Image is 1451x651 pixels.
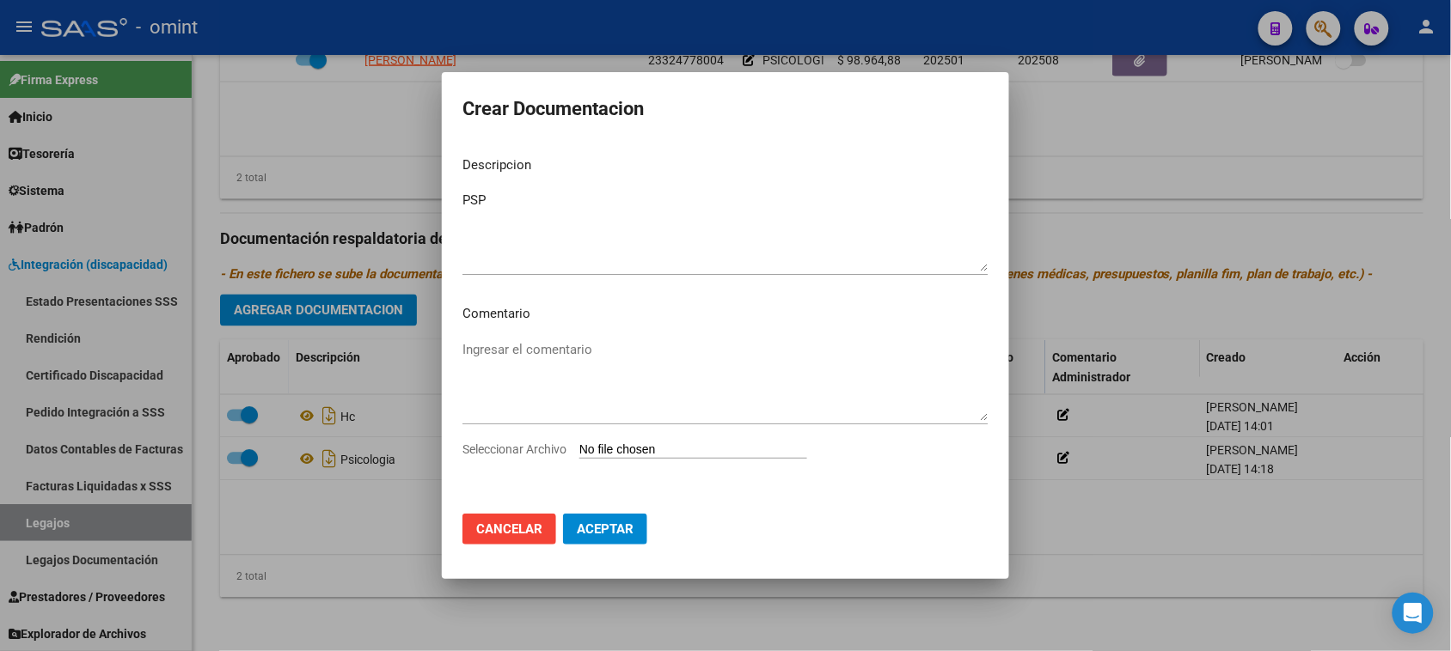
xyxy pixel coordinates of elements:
p: Descripcion [462,155,989,175]
h2: Crear Documentacion [462,93,989,125]
p: Comentario [462,304,989,324]
span: Seleccionar Archivo [462,442,566,456]
span: Cancelar [476,521,542,537]
button: Aceptar [563,514,647,545]
span: Aceptar [577,521,634,537]
div: Open Intercom Messenger [1393,593,1434,634]
button: Cancelar [462,514,556,545]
